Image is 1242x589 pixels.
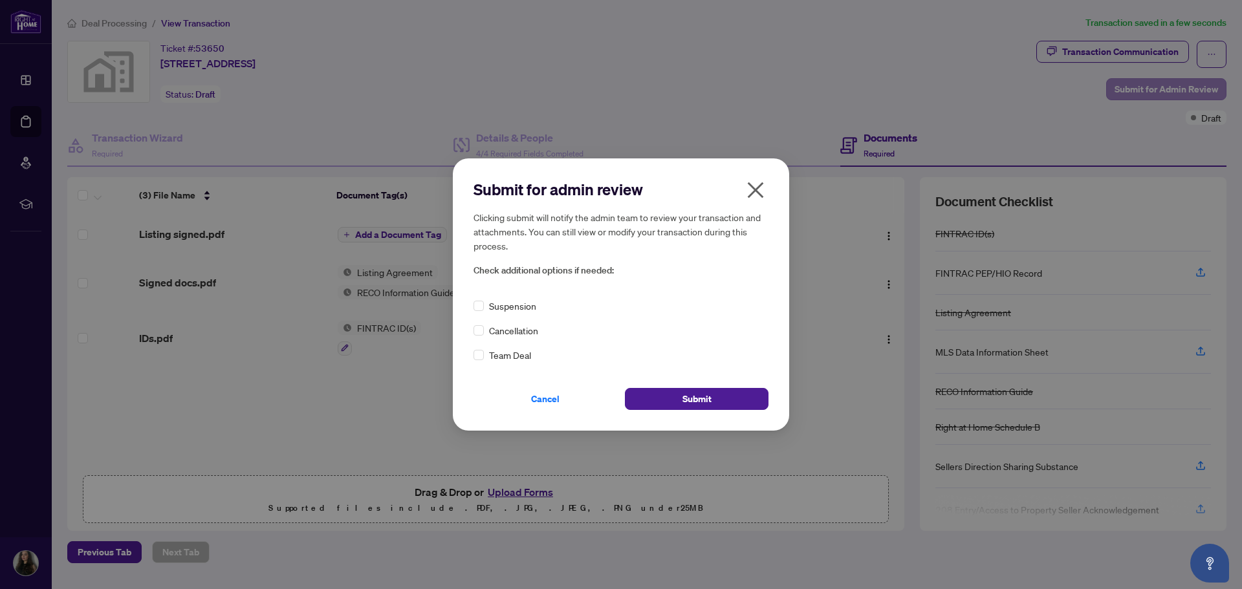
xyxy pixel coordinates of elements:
span: Cancel [531,389,560,409]
h2: Submit for admin review [474,179,768,200]
span: Suspension [489,299,536,313]
button: Open asap [1190,544,1229,583]
span: Check additional options if needed: [474,263,768,278]
span: Submit [682,389,712,409]
button: Submit [625,388,768,410]
span: Cancellation [489,323,538,337]
button: Cancel [474,388,617,410]
span: close [745,180,766,200]
h5: Clicking submit will notify the admin team to review your transaction and attachments. You can st... [474,210,768,253]
span: Team Deal [489,348,531,362]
